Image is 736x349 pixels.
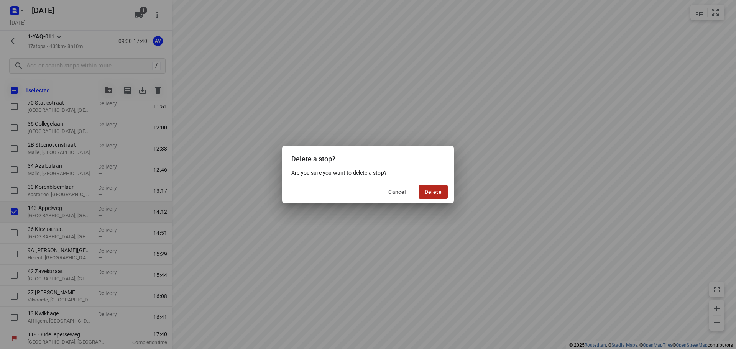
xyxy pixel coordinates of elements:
button: Delete [419,185,448,199]
p: Are you sure you want to delete a stop? [291,169,445,177]
span: Cancel [388,189,406,195]
button: Cancel [382,185,412,199]
span: Delete [425,189,442,195]
div: Delete a stop? [282,146,454,169]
